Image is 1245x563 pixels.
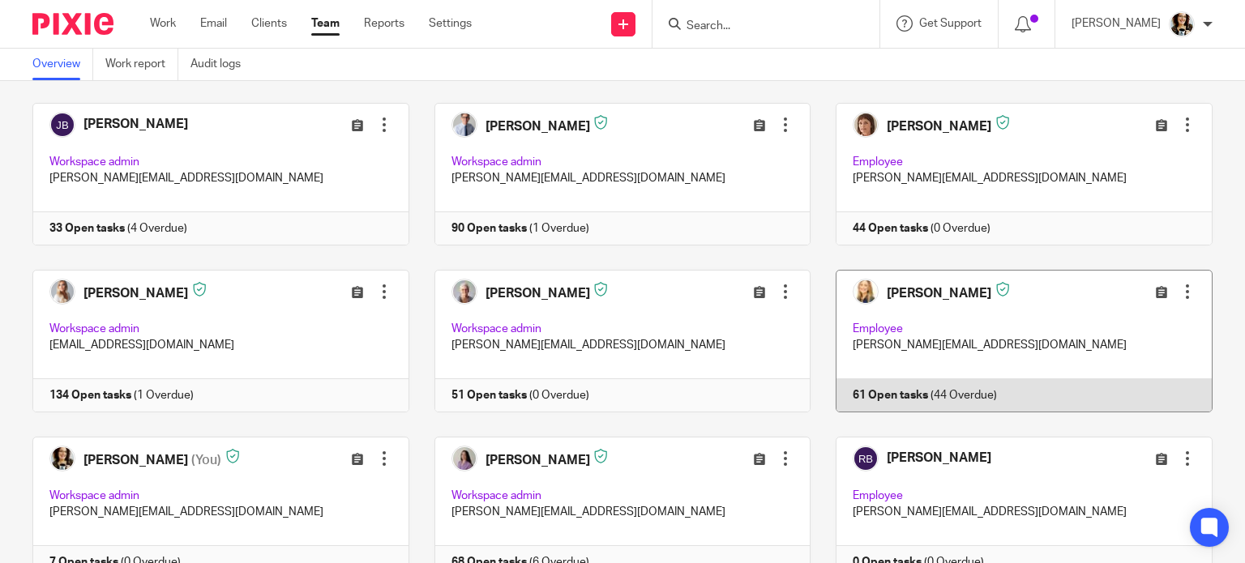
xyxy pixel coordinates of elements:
[190,49,253,80] a: Audit logs
[1072,15,1161,32] p: [PERSON_NAME]
[32,49,93,80] a: Overview
[311,15,340,32] a: Team
[685,19,831,34] input: Search
[1169,11,1195,37] img: 2020-11-15%2017.26.54-1.jpg
[251,15,287,32] a: Clients
[32,13,113,35] img: Pixie
[200,15,227,32] a: Email
[105,49,178,80] a: Work report
[364,15,404,32] a: Reports
[429,15,472,32] a: Settings
[919,18,982,29] span: Get Support
[150,15,176,32] a: Work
